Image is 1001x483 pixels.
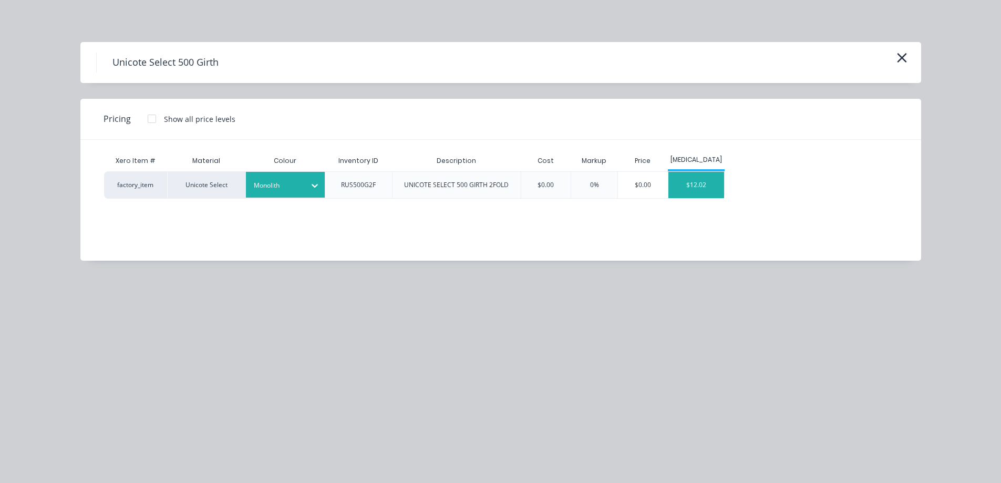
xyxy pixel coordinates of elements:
[246,150,325,171] div: Colour
[404,180,509,190] div: UNICOTE SELECT 500 GIRTH 2FOLD
[167,171,246,199] div: Unicote Select
[428,148,484,174] div: Description
[668,155,725,165] div: [MEDICAL_DATA]
[668,172,725,198] div: $12.02
[330,148,387,174] div: Inventory ID
[571,150,617,171] div: Markup
[538,180,554,190] div: $0.00
[96,53,234,73] h4: Unicote Select 500 Girth
[104,150,167,171] div: Xero Item #
[104,112,131,125] span: Pricing
[618,172,668,198] div: $0.00
[167,150,246,171] div: Material
[341,180,376,190] div: RUS500G2F
[521,150,571,171] div: Cost
[590,180,599,190] div: 0%
[104,171,167,199] div: factory_item
[617,150,668,171] div: Price
[164,114,235,125] div: Show all price levels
